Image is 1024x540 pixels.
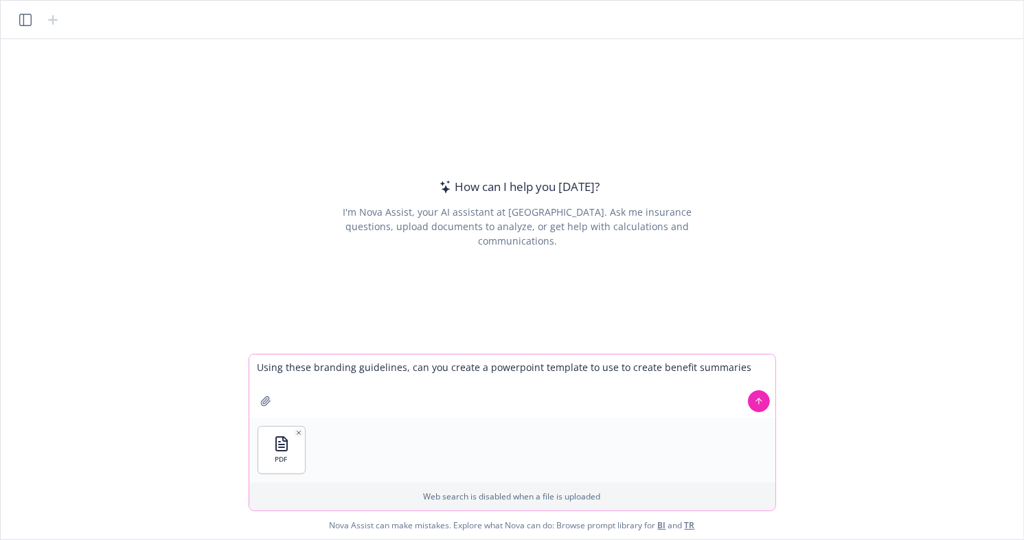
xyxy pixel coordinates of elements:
button: PDF [258,427,305,473]
div: How can I help you [DATE]? [435,178,600,196]
span: Nova Assist can make mistakes. Explore what Nova can do: Browse prompt library for and [330,511,695,539]
span: PDF [275,455,288,464]
a: TR [685,519,695,531]
p: Web search is disabled when a file is uploaded [258,491,767,502]
a: BI [658,519,666,531]
textarea: Using these branding guidelines, can you create a powerpoint template to use to create benefit su... [249,355,775,418]
div: I'm Nova Assist, your AI assistant at [GEOGRAPHIC_DATA]. Ask me insurance questions, upload docum... [324,205,711,248]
